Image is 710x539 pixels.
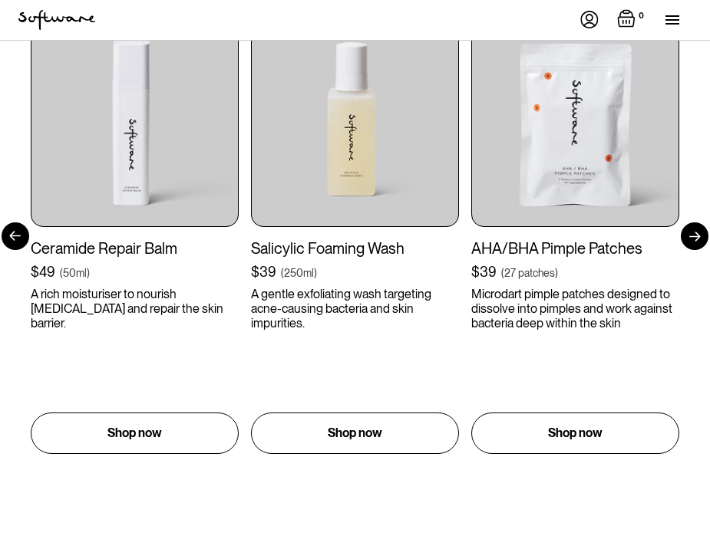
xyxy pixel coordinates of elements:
[18,10,95,30] a: home
[471,264,497,281] div: $39
[251,19,459,454] a: Salicylic Foaming Wash$39(250ml)A gentle exfoliating wash targeting acne-causing bacteria and ski...
[636,9,647,23] div: 0
[107,424,162,442] p: Shop now
[31,19,239,454] a: Ceramide Repair Balm$49(50ml)A rich moisturiser to nourish [MEDICAL_DATA] and repair the skin bar...
[251,264,276,281] div: $39
[284,265,314,281] div: 250ml
[251,239,459,258] div: Salicylic Foaming Wash
[328,424,382,442] p: Shop now
[471,19,679,454] a: AHA/BHA Pimple Patches$39(27 patches)Microdart pimple patches designed to dissolve into pimples a...
[281,265,284,281] div: (
[63,265,87,281] div: 50ml
[31,239,239,258] div: Ceramide Repair Balm
[548,424,603,442] p: Shop now
[60,265,63,281] div: (
[314,265,317,281] div: )
[471,239,679,258] div: AHA/BHA Pimple Patches
[251,287,459,331] p: A gentle exfoliating wash targeting acne-causing bacteria and skin impurities.
[87,265,90,281] div: )
[504,265,555,281] div: 27 patches
[31,264,55,281] div: $49
[31,287,239,331] p: A rich moisturiser to nourish [MEDICAL_DATA] and repair the skin barrier.
[501,265,504,281] div: (
[555,265,558,281] div: )
[471,287,679,331] p: Microdart pimple patches designed to dissolve into pimples and work against bacteria deep within ...
[617,9,647,31] a: Open empty cart
[18,10,95,30] img: Software Logo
